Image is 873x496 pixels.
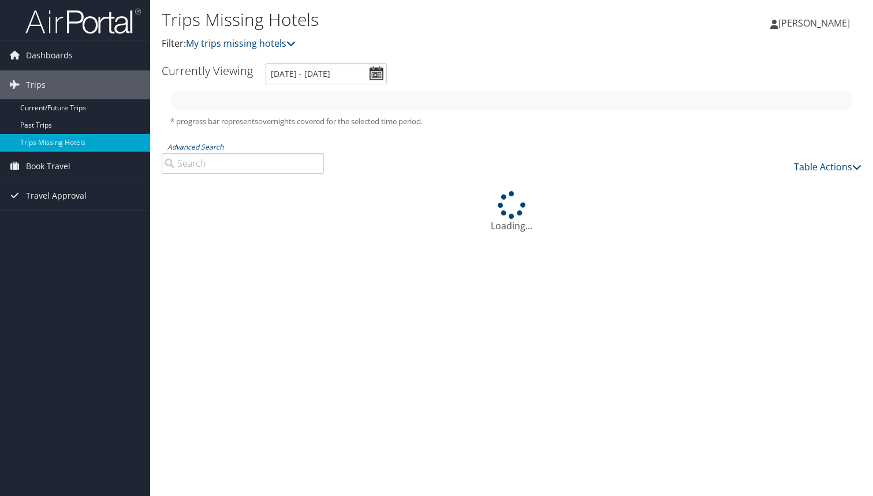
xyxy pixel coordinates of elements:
a: [PERSON_NAME] [770,6,861,40]
a: My trips missing hotels [186,37,296,50]
img: airportal-logo.png [25,8,141,35]
span: Travel Approval [26,181,87,210]
span: Trips [26,70,46,99]
div: Loading... [162,191,861,233]
h5: * progress bar represents overnights covered for the selected time period. [170,116,853,127]
span: Book Travel [26,152,70,181]
input: [DATE] - [DATE] [266,63,387,84]
h3: Currently Viewing [162,63,253,79]
a: Advanced Search [167,142,223,152]
span: Dashboards [26,41,73,70]
input: Advanced Search [162,153,324,174]
span: [PERSON_NAME] [778,17,850,29]
h1: Trips Missing Hotels [162,8,628,32]
a: Table Actions [794,161,861,173]
p: Filter: [162,36,628,51]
